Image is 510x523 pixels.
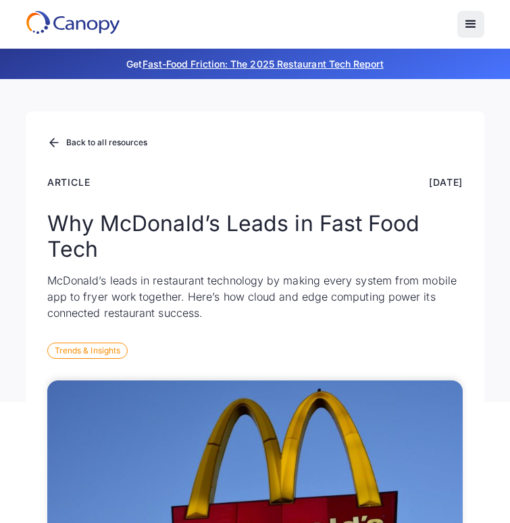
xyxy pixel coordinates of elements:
div: menu [457,11,484,38]
div: Article [47,175,91,189]
h1: Why McDonald’s Leads in Fast Food Tech [47,211,463,263]
p: McDonald’s leads in restaurant technology by making every system from mobile app to fryer work to... [47,272,463,321]
div: Back to all resources [66,139,148,147]
div: Trends & Insights [47,343,128,359]
a: Back to all resources [47,134,148,152]
div: [DATE] [429,175,463,189]
a: Fast-Food Friction: The 2025 Restaurant Tech Report [143,58,384,70]
p: Get [26,57,485,71]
